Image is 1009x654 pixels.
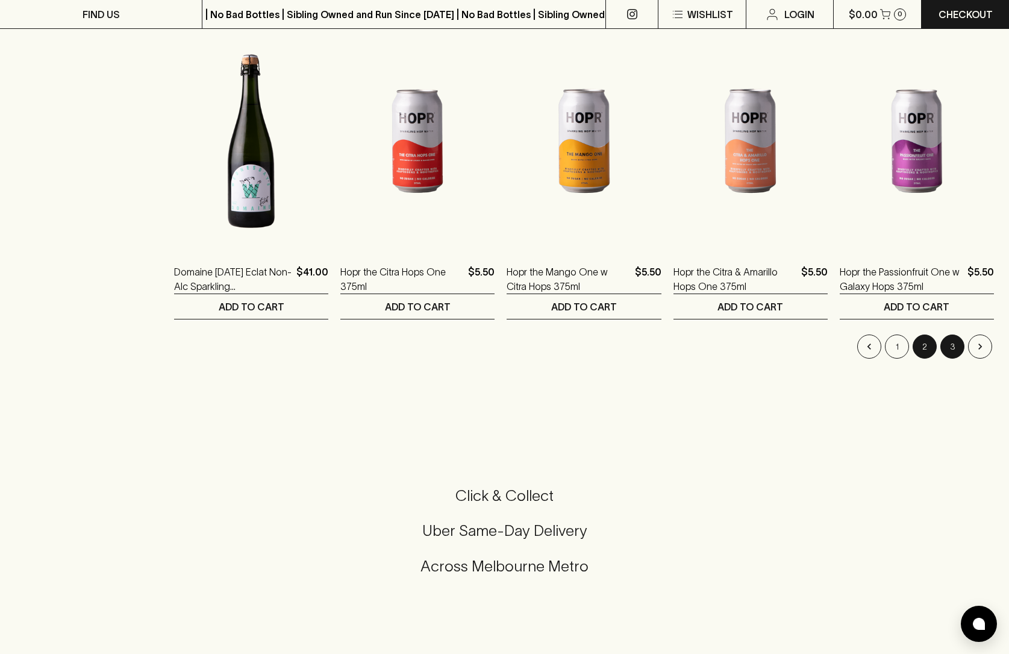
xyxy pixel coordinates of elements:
[83,7,120,22] p: FIND US
[174,294,328,319] button: ADD TO CART
[507,36,661,247] img: Hopr the Mango One w Citra Hops 375ml
[468,265,495,294] p: $5.50
[174,265,292,294] a: Domaine [DATE] Eclat Non-Alc Sparkling [GEOGRAPHIC_DATA]
[939,7,993,22] p: Checkout
[385,300,451,314] p: ADD TO CART
[898,11,902,17] p: 0
[219,300,284,314] p: ADD TO CART
[635,265,661,294] p: $5.50
[913,335,937,359] button: page 2
[840,265,963,294] a: Hopr the Passionfruit One w Galaxy Hops 375ml
[551,300,617,314] p: ADD TO CART
[673,265,796,294] a: Hopr the Citra & Amarillo Hops One 375ml
[801,265,828,294] p: $5.50
[174,335,994,359] nav: pagination navigation
[507,265,629,294] a: Hopr the Mango One w Citra Hops 375ml
[885,335,909,359] button: Go to page 1
[296,265,328,294] p: $41.00
[973,618,985,630] img: bubble-icon
[14,486,995,506] h5: Click & Collect
[968,335,992,359] button: Go to next page
[673,294,828,319] button: ADD TO CART
[884,300,949,314] p: ADD TO CART
[507,294,661,319] button: ADD TO CART
[840,294,994,319] button: ADD TO CART
[784,7,814,22] p: Login
[673,36,828,247] img: Hopr the Citra & Amarillo Hops One 375ml
[14,438,995,640] div: Call to action block
[717,300,783,314] p: ADD TO CART
[340,294,495,319] button: ADD TO CART
[687,7,733,22] p: Wishlist
[857,335,881,359] button: Go to previous page
[840,36,994,247] img: Hopr the Passionfruit One w Galaxy Hops 375ml
[849,7,878,22] p: $0.00
[174,36,328,247] img: Domaine Wednesday Eclat Non-Alc Sparkling NV
[340,36,495,247] img: Hopr the Citra Hops One 375ml
[14,556,995,576] h5: Across Melbourne Metro
[14,521,995,541] h5: Uber Same-Day Delivery
[967,265,994,294] p: $5.50
[940,335,964,359] button: Go to page 3
[340,265,463,294] a: Hopr the Citra Hops One 375ml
